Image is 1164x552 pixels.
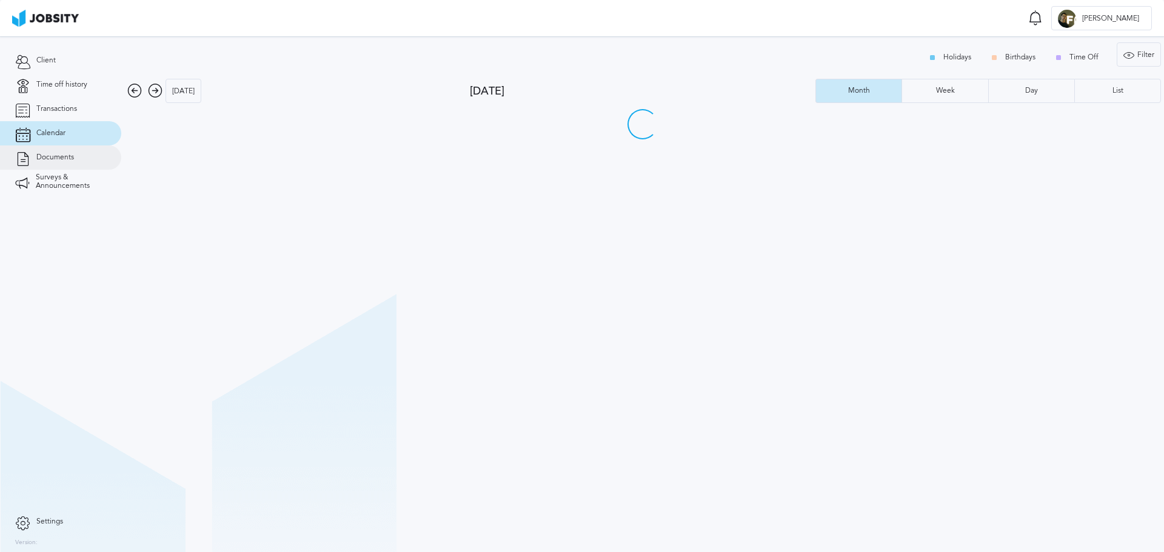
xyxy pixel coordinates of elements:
div: [DATE] [166,79,201,104]
div: D [1058,10,1076,28]
button: Day [988,79,1074,103]
button: Filter [1117,42,1161,67]
button: D[PERSON_NAME] [1051,6,1152,30]
div: [DATE] [470,85,815,98]
div: Filter [1117,43,1160,67]
button: [DATE] [166,79,201,103]
div: List [1106,87,1129,95]
span: Transactions [36,105,77,113]
button: Month [815,79,901,103]
button: List [1074,79,1161,103]
span: Calendar [36,129,65,138]
span: Settings [36,517,63,526]
span: [PERSON_NAME] [1076,15,1145,23]
span: Surveys & Announcements [36,173,106,190]
span: Documents [36,153,74,162]
label: Version: [15,539,38,547]
img: ab4bad089aa723f57921c736e9817d99.png [12,10,79,27]
div: Day [1019,87,1044,95]
span: Client [36,56,56,65]
span: Time off history [36,81,87,89]
div: Month [842,87,876,95]
div: Week [930,87,961,95]
button: Week [901,79,988,103]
